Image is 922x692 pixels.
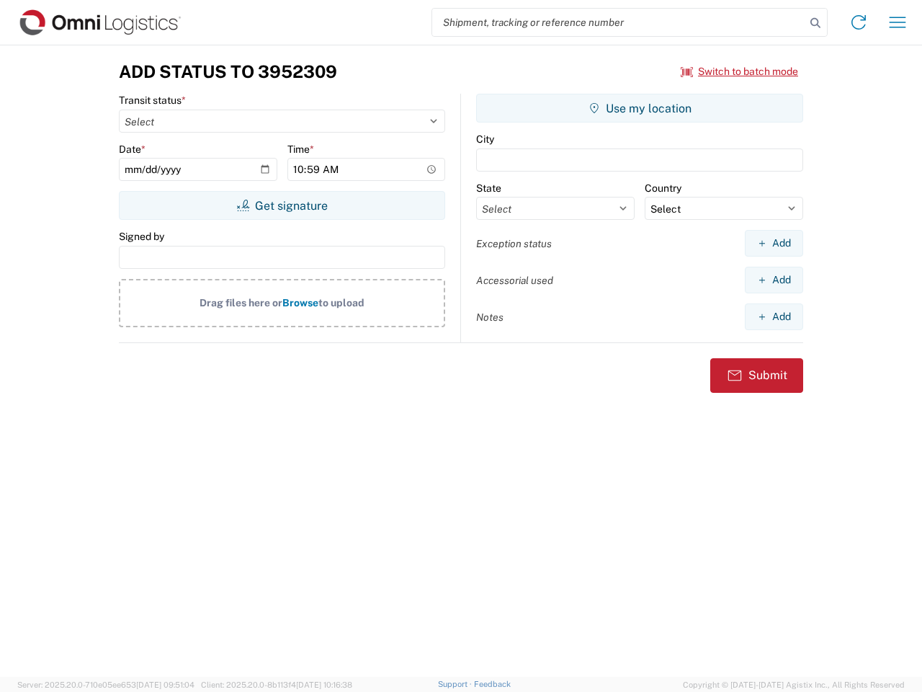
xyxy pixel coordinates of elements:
[474,680,511,688] a: Feedback
[745,230,803,257] button: Add
[17,680,194,689] span: Server: 2025.20.0-710e05ee653
[136,680,194,689] span: [DATE] 09:51:04
[318,297,364,309] span: to upload
[201,680,352,689] span: Client: 2025.20.0-8b113f4
[745,303,803,330] button: Add
[287,143,314,156] label: Time
[476,133,494,146] label: City
[745,267,803,293] button: Add
[200,297,282,309] span: Drag files here or
[476,274,553,287] label: Accessorial used
[476,182,501,195] label: State
[432,9,805,36] input: Shipment, tracking or reference number
[119,61,337,82] h3: Add Status to 3952309
[119,143,146,156] label: Date
[476,237,552,250] label: Exception status
[476,311,503,324] label: Notes
[645,182,681,195] label: Country
[476,94,803,123] button: Use my location
[438,680,474,688] a: Support
[681,60,798,84] button: Switch to batch mode
[282,297,318,309] span: Browse
[119,230,164,243] label: Signed by
[710,358,803,393] button: Submit
[119,94,186,107] label: Transit status
[119,191,445,220] button: Get signature
[296,680,352,689] span: [DATE] 10:16:38
[683,678,905,691] span: Copyright © [DATE]-[DATE] Agistix Inc., All Rights Reserved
